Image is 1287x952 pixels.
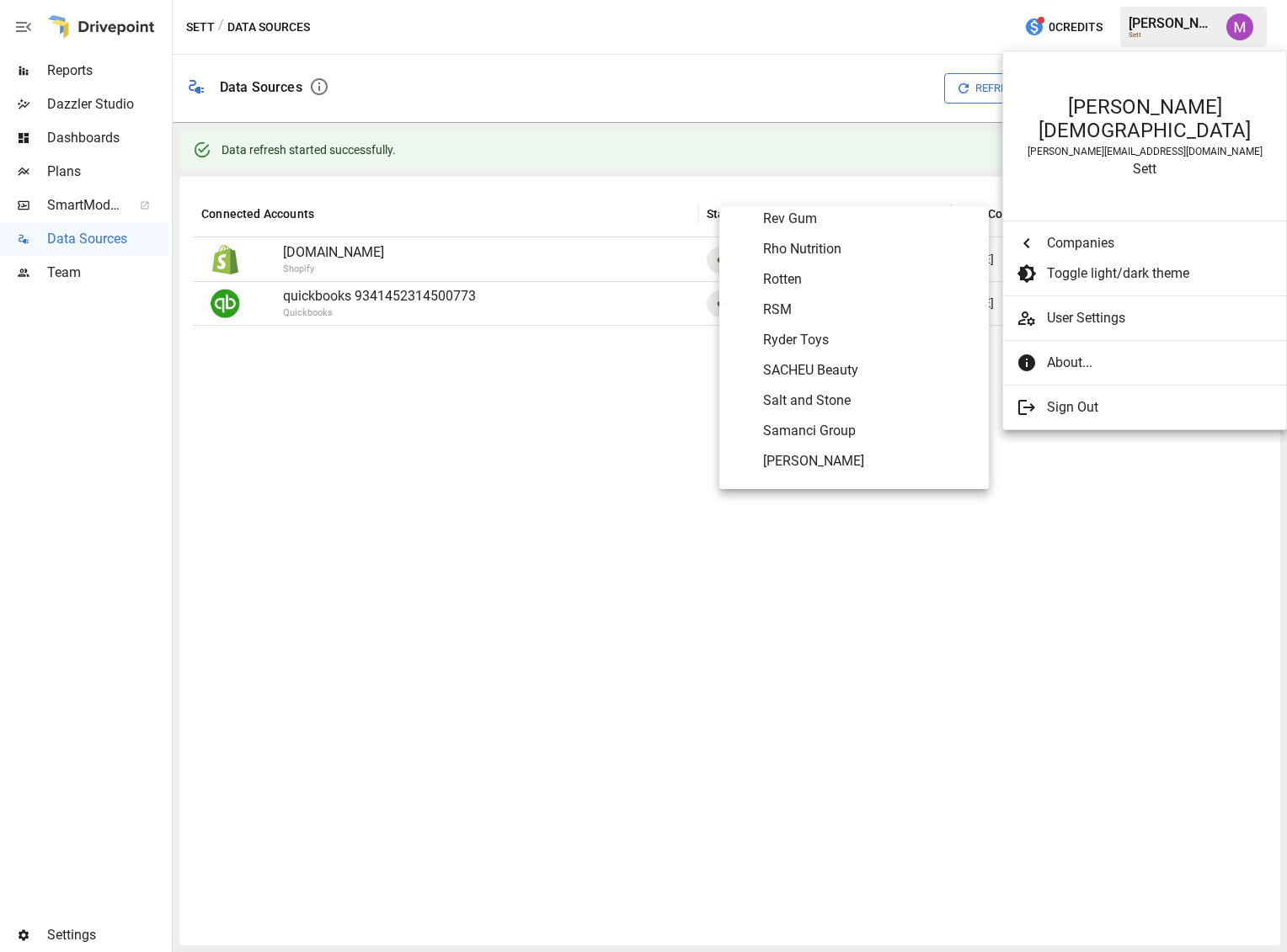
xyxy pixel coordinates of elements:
span: Salt and Stone [763,391,975,411]
span: Rotten [763,269,975,290]
span: About... [1047,353,1259,373]
span: Sign Out [1047,397,1259,417]
span: Samanci Group [763,421,975,441]
div: [PERSON_NAME][DEMOGRAPHIC_DATA] [1020,95,1269,142]
span: RSM [763,300,975,320]
span: SACHEU Beauty [763,360,975,380]
span: [PERSON_NAME] [763,451,975,471]
span: Toggle light/dark theme [1047,263,1259,284]
div: Sett [1020,161,1269,177]
span: Ryder Toys [763,330,975,350]
span: Rho Nutrition [763,239,975,259]
span: Companies [1047,233,1259,253]
span: [PERSON_NAME] [763,481,975,502]
span: Rev Gum [763,209,975,229]
div: [PERSON_NAME][EMAIL_ADDRESS][DOMAIN_NAME] [1020,146,1269,157]
span: User Settings [1047,308,1273,328]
